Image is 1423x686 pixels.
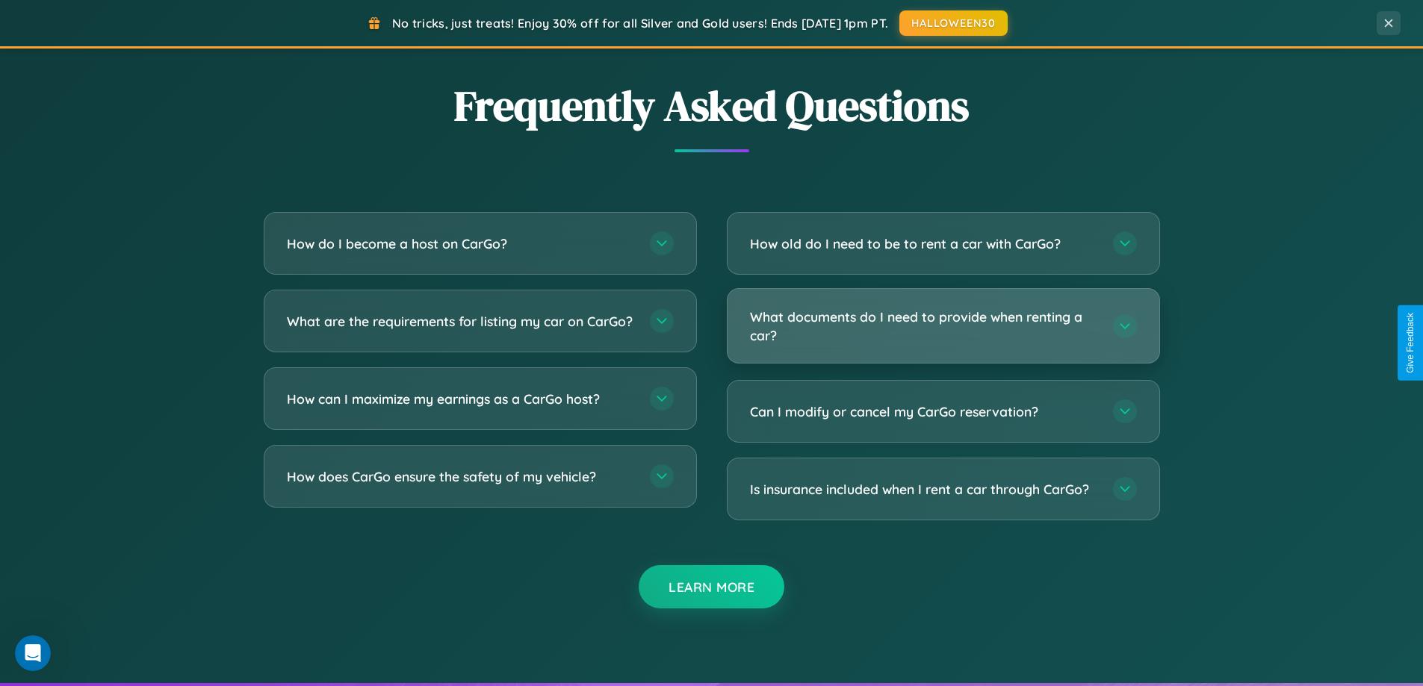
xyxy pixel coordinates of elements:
[1405,313,1416,373] div: Give Feedback
[750,402,1098,421] h3: Can I modify or cancel my CarGo reservation?
[750,480,1098,499] h3: Is insurance included when I rent a car through CarGo?
[287,390,635,408] h3: How can I maximize my earnings as a CarGo host?
[750,234,1098,253] h3: How old do I need to be to rent a car with CarGo?
[287,312,635,331] h3: What are the requirements for listing my car on CarGo?
[750,308,1098,344] h3: What documents do I need to provide when renting a car?
[392,16,888,31] span: No tricks, just treats! Enjoy 30% off for all Silver and Gold users! Ends [DATE] 1pm PT.
[899,10,1008,36] button: HALLOWEEN30
[287,234,635,253] h3: How do I become a host on CarGo?
[264,77,1160,134] h2: Frequently Asked Questions
[15,635,51,671] iframe: Intercom live chat
[287,467,635,486] h3: How does CarGo ensure the safety of my vehicle?
[639,565,784,608] button: Learn More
